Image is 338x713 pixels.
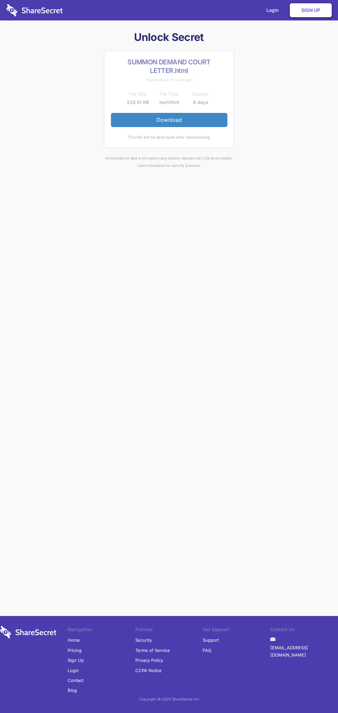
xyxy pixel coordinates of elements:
[68,685,77,695] a: Blog
[68,635,80,645] a: Home
[203,635,219,645] a: Support
[135,655,163,665] a: Privacy Policy
[111,58,227,75] h2: SUMMON DEMAND COURT LETTER.html
[111,113,227,127] a: Download
[6,4,63,17] img: logo-wordmark-white-trans-d4663122ce5f474addd5e946df7df03e33cb6a1c49d2221995e7729f52c070b2.svg
[122,90,153,98] th: File Size
[68,626,135,635] li: Navigation
[111,134,227,141] div: This file will be destroyed after downloading.
[153,98,185,106] td: text/html
[111,76,227,84] div: Shared about 18 hours ago
[137,163,156,167] a: Learn more
[185,98,216,106] td: 6 days
[185,90,216,98] th: Expires
[68,655,84,665] a: Sign Up
[203,626,270,635] li: Get Support
[135,665,162,675] a: CCPA Notice
[135,626,203,635] li: Policies
[135,645,170,655] a: Terms of Service
[68,645,82,655] a: Pricing
[122,98,153,106] td: 228.51 KB
[270,626,338,635] li: Contact Us
[135,635,152,645] a: Security
[68,665,79,675] a: Login
[68,675,84,685] a: Contact
[270,643,338,660] a: [EMAIL_ADDRESS][DOMAIN_NAME]
[153,90,185,98] th: File Type
[290,3,332,17] a: Sign Up
[203,645,211,655] a: FAQ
